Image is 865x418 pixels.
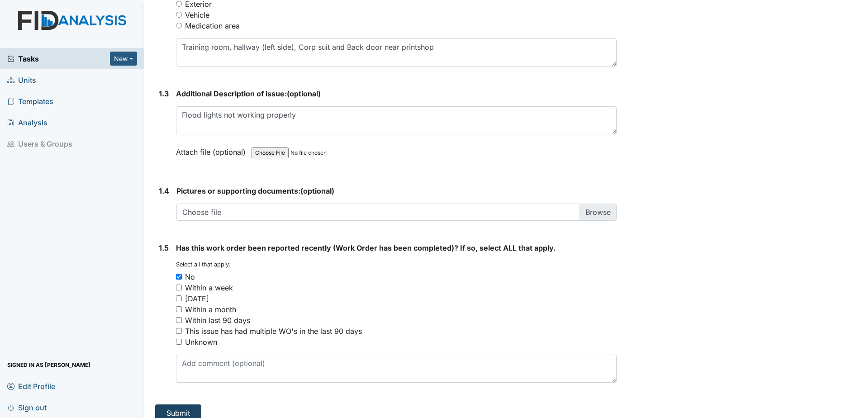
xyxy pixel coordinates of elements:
[110,52,137,66] button: New
[7,379,55,393] span: Edit Profile
[176,317,182,323] input: Within last 90 days
[7,94,53,108] span: Templates
[176,12,182,18] input: Vehicle
[7,115,48,129] span: Analysis
[185,9,209,20] label: Vehicle
[176,261,231,268] small: Select all that apply:
[159,88,169,99] label: 1.3
[159,185,169,196] label: 1.4
[185,282,233,293] div: Within a week
[176,243,556,252] span: Has this work order been reported recently (Work Order has been completed)? If so, select ALL tha...
[7,73,36,87] span: Units
[176,142,249,157] label: Attach file (optional)
[176,88,617,99] strong: (optional)
[185,271,195,282] div: No
[185,304,236,315] div: Within a month
[176,339,182,345] input: Unknown
[185,326,362,337] div: This issue has had multiple WO's in the last 90 days
[176,23,182,28] input: Medication area
[7,53,110,64] a: Tasks
[185,293,209,304] div: [DATE]
[176,185,617,196] strong: (optional)
[176,274,182,280] input: No
[176,186,300,195] span: Pictures or supporting documents:
[185,337,217,347] div: Unknown
[7,400,47,414] span: Sign out
[176,1,182,7] input: Exterior
[7,358,90,372] span: Signed in as [PERSON_NAME]
[176,89,287,98] span: Additional Description of issue:
[185,20,240,31] label: Medication area
[159,242,169,253] label: 1.5
[176,295,182,301] input: [DATE]
[176,285,182,290] input: Within a week
[185,315,250,326] div: Within last 90 days
[176,328,182,334] input: This issue has had multiple WO's in the last 90 days
[176,306,182,312] input: Within a month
